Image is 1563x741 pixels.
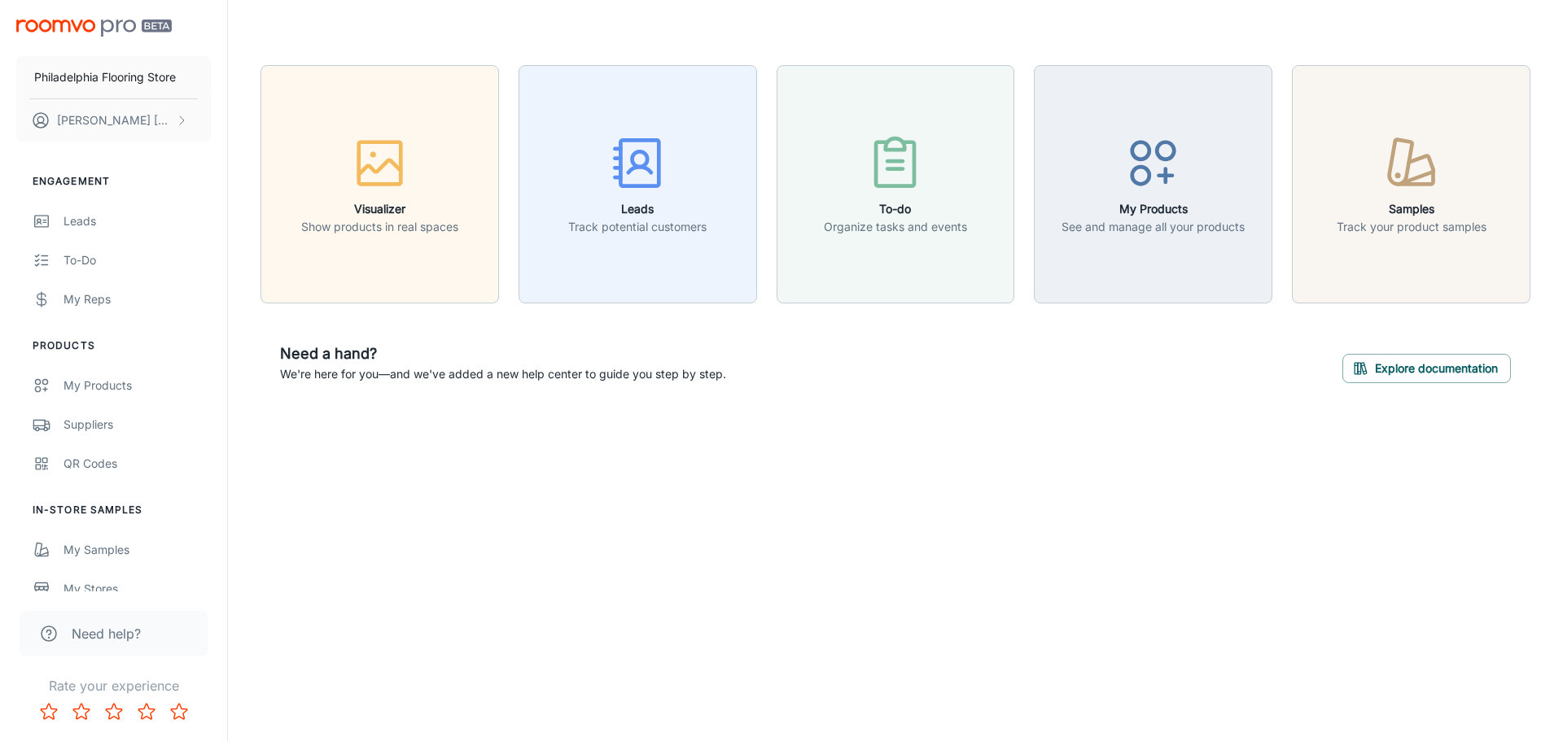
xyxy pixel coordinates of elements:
button: VisualizerShow products in real spaces [260,65,499,303]
p: Track potential customers [568,218,707,236]
button: To-doOrganize tasks and events [777,65,1015,303]
button: [PERSON_NAME] [PERSON_NAME] [16,99,211,142]
p: Organize tasks and events [824,218,967,236]
button: SamplesTrack your product samples [1292,65,1530,303]
p: Philadelphia Flooring Store [34,68,176,86]
a: Explore documentation [1342,359,1511,375]
h6: To-do [824,200,967,218]
p: See and manage all your products [1062,218,1245,236]
h6: Samples [1337,200,1486,218]
p: [PERSON_NAME] [PERSON_NAME] [57,111,172,129]
button: Explore documentation [1342,354,1511,383]
p: Track your product samples [1337,218,1486,236]
h6: Visualizer [301,200,458,218]
div: Leads [63,212,211,230]
div: My Reps [63,290,211,308]
h6: My Products [1062,200,1245,218]
a: My ProductsSee and manage all your products [1034,175,1272,191]
a: To-doOrganize tasks and events [777,175,1015,191]
p: We're here for you—and we've added a new help center to guide you step by step. [280,365,726,383]
h6: Leads [568,200,707,218]
a: LeadsTrack potential customers [519,175,757,191]
p: Show products in real spaces [301,218,458,236]
div: QR Codes [63,455,211,473]
a: SamplesTrack your product samples [1292,175,1530,191]
div: Suppliers [63,416,211,434]
h6: Need a hand? [280,342,726,365]
button: My ProductsSee and manage all your products [1034,65,1272,303]
button: LeadsTrack potential customers [519,65,757,303]
div: My Products [63,377,211,394]
button: Philadelphia Flooring Store [16,56,211,98]
div: To-do [63,251,211,269]
img: Roomvo PRO Beta [16,20,172,37]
